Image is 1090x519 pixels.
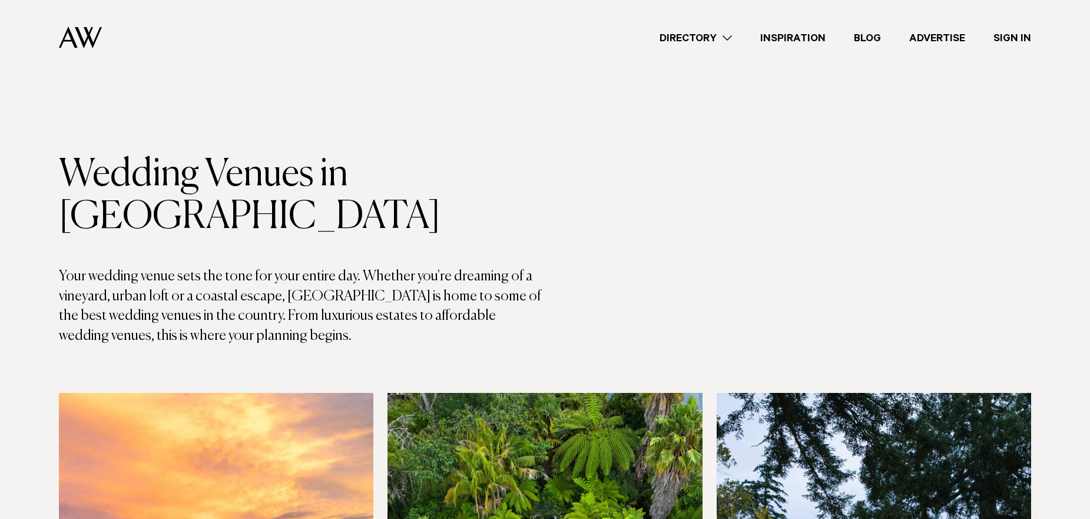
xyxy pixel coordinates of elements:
a: Inspiration [746,30,840,46]
p: Your wedding venue sets the tone for your entire day. Whether you're dreaming of a vineyard, urba... [59,267,545,346]
a: Directory [645,30,746,46]
img: Auckland Weddings Logo [59,27,102,48]
a: Sign In [979,30,1045,46]
a: Advertise [895,30,979,46]
a: Blog [840,30,895,46]
h1: Wedding Venues in [GEOGRAPHIC_DATA] [59,154,545,239]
